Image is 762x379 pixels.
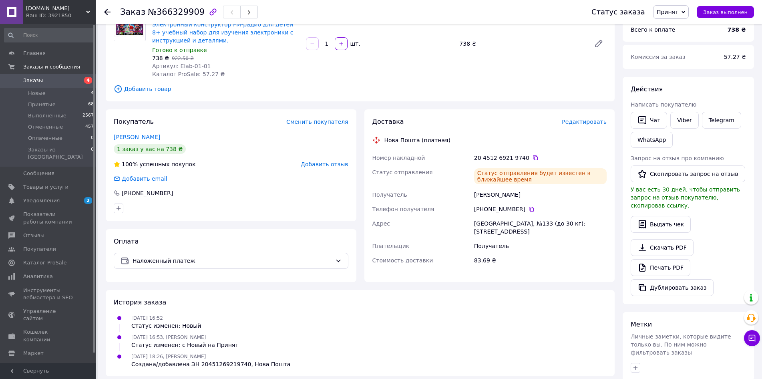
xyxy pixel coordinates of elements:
[301,161,348,167] span: Добавить отзыв
[88,101,94,108] span: 68
[23,232,44,239] span: Отзывы
[456,38,587,49] div: 738 ₴
[472,187,608,202] div: [PERSON_NAME]
[702,112,741,129] a: Telegram
[131,335,206,340] span: [DATE] 16:53, [PERSON_NAME]
[114,118,154,125] span: Покупатель
[382,136,452,144] div: Нова Пошта (платная)
[631,85,663,93] span: Действия
[4,28,94,42] input: Поиск
[131,354,206,359] span: [DATE] 18:26, [PERSON_NAME]
[23,77,43,84] span: Заказы
[23,308,74,322] span: Управление сайтом
[372,155,425,161] span: Номер накладной
[85,123,94,131] span: 457
[152,71,225,77] span: Каталог ProSale: 57.27 ₴
[372,257,433,264] span: Стоимость доставки
[23,183,68,191] span: Товары и услуги
[474,205,607,213] div: [PHONE_NUMBER]
[26,12,96,19] div: Ваш ID: 3921850
[23,273,53,280] span: Аналитика
[91,135,94,142] span: 0
[631,112,667,129] button: Чат
[131,322,201,330] div: Статус изменен: Новый
[121,175,168,183] div: Добавить email
[631,26,675,33] span: Всего к оплате
[372,220,390,227] span: Адрес
[114,144,186,154] div: 1 заказ у вас на 738 ₴
[28,112,66,119] span: Выполненные
[148,7,205,17] span: №366329909
[114,134,160,140] a: [PERSON_NAME]
[286,119,348,125] span: Сменить покупателя
[472,239,608,253] div: Получатель
[28,146,91,161] span: Заказы из [GEOGRAPHIC_DATA]
[133,256,332,265] span: Наложенный платеж
[84,77,92,84] span: 4
[631,101,696,108] span: Написать покупателю
[121,189,174,197] div: [PHONE_NUMBER]
[372,118,404,125] span: Доставка
[372,243,410,249] span: Плательщик
[28,101,56,108] span: Принятые
[114,238,139,245] span: Оплата
[697,6,754,18] button: Заказ выполнен
[670,112,698,129] a: Viber
[23,329,74,343] span: Кошелек компании
[724,54,746,60] span: 57.27 ₴
[23,63,80,71] span: Заказы и сообщения
[26,5,86,12] span: Chudoshop.com.ua
[591,36,607,52] a: Редактировать
[28,90,46,97] span: Новые
[131,315,163,321] span: [DATE] 16:52
[122,161,138,167] span: 100%
[631,186,740,209] span: У вас есть 30 дней, чтобы отправить запрос на отзыв покупателю, скопировав ссылку.
[631,259,690,276] a: Печать PDF
[114,85,607,93] span: Добавить товар
[631,279,714,296] button: Дублировать заказ
[131,341,238,349] div: Статус изменен: с Новый на Принят
[591,8,645,16] div: Статус заказа
[631,155,724,161] span: Запрос на отзыв про компанию
[114,298,166,306] span: История заказа
[23,259,66,266] span: Каталог ProSale
[631,216,691,233] button: Выдать чек
[120,7,145,17] span: Заказ
[152,63,211,69] span: Артикул: Elab-01-01
[728,26,746,33] b: 738 ₴
[562,119,607,125] span: Редактировать
[113,175,168,183] div: Добавить email
[657,9,678,15] span: Принят
[474,168,607,184] div: Статус отправления будет известен в ближайшее время
[131,360,290,368] div: Создана/добавлена ЭН 20451269219740, Нова Пошта
[23,287,74,301] span: Инструменты вебмастера и SEO
[23,246,56,253] span: Покупатели
[474,154,607,162] div: 20 4512 6921 9740
[631,54,686,60] span: Комиссия за заказ
[744,330,760,346] button: Чат с покупателем
[23,197,60,204] span: Уведомления
[28,135,62,142] span: Оплаченные
[104,8,111,16] div: Вернуться назад
[472,216,608,239] div: [GEOGRAPHIC_DATA], №133 (до 30 кг): [STREET_ADDRESS]
[631,132,673,148] a: WhatsApp
[372,169,433,175] span: Статус отправления
[152,21,294,44] a: Электронный конструктор FM-радио для детей 8+ учебный набор для изучения электроники с инструкцие...
[91,90,94,97] span: 4
[23,350,44,357] span: Маркет
[631,333,731,356] span: Личные заметки, которые видите только вы. По ним можно фильтровать заказы
[348,40,361,48] div: шт.
[28,123,63,131] span: Отмененные
[23,170,54,177] span: Сообщения
[172,56,194,61] span: 922.50 ₴
[152,47,207,53] span: Готово к отправке
[703,9,748,15] span: Заказ выполнен
[631,321,652,328] span: Метки
[82,112,94,119] span: 2567
[114,160,196,168] div: успешных покупок
[631,165,745,182] button: Скопировать запрос на отзыв
[152,55,169,61] span: 738 ₴
[372,206,434,212] span: Телефон получателя
[114,10,145,41] img: Электронный конструктор FM-радио для детей 8+ учебный набор для изучения электроники с инструкцие...
[472,253,608,268] div: 83.69 ₴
